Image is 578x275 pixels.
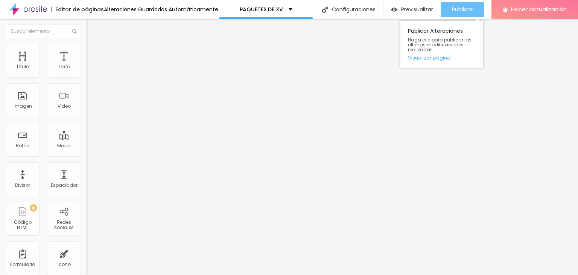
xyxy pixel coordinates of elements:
[383,2,441,17] button: Previsualizar
[452,6,473,13] font: Publicar
[58,261,71,267] font: Icono
[441,2,484,17] button: Publicar
[16,142,29,149] font: Botón
[58,103,71,109] font: Video
[104,6,218,13] font: Alteraciones Guardadas Automáticamente
[14,219,32,231] font: Código HTML
[6,24,81,38] input: Buscar elemento
[14,103,32,109] font: Imagen
[58,63,70,70] font: Texto
[10,261,35,267] font: Formulario
[401,6,433,13] font: Previsualizar
[55,6,104,13] font: Editor de páginas
[408,27,463,35] font: Publicar Alteraciones
[87,19,578,275] iframe: Editor
[57,142,71,149] font: Mapa
[54,219,74,231] font: Redes sociales
[391,6,397,13] img: view-1.svg
[51,182,78,188] font: Espaciador
[408,54,450,61] font: Visualizar página
[240,6,283,13] font: PAQUETES DE XV
[408,37,472,53] font: Haga clic para publicar las últimas modificaciones realizadas.
[408,55,476,60] a: Visualizar página
[511,5,567,13] font: Hacer actualización
[322,6,328,13] img: Icono
[332,6,376,13] font: Configuraciones
[16,63,29,70] font: Título
[72,29,77,34] img: Icono
[15,182,30,188] font: Divisor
